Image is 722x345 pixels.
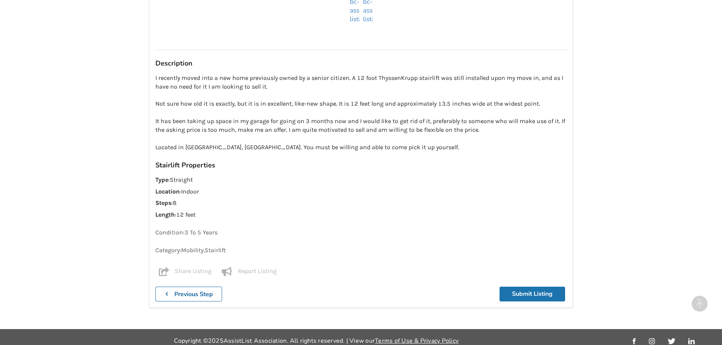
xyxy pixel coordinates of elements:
[155,176,168,183] strong: Type
[155,199,171,206] strong: Steps
[155,59,567,68] h3: Description
[155,176,567,184] p: : Straight
[668,338,675,344] img: twitter_link
[155,161,567,170] h3: Stairlift Properties
[155,199,567,208] p: : 8
[174,290,213,298] b: Previous Step
[155,211,567,219] p: : 12 feet
[375,337,459,345] a: Terms of Use & Privacy Policy
[649,338,655,344] img: instagram_link
[155,187,567,196] p: : Indoor
[500,287,565,301] button: Submit Listing
[155,188,180,195] strong: Location
[155,211,175,218] strong: Length
[155,228,567,237] p: Condition: 3 To 5 Years
[688,338,695,344] img: linkedin_link
[238,267,277,276] p: Report Listing
[155,246,567,255] p: Category: Mobility , Stairlift
[155,287,222,301] button: Previous Step
[155,74,567,152] p: I recently moved into a new home previously owned by a senior citizen. A 12 foot ThyssenKrupp sta...
[633,338,636,344] img: facebook_link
